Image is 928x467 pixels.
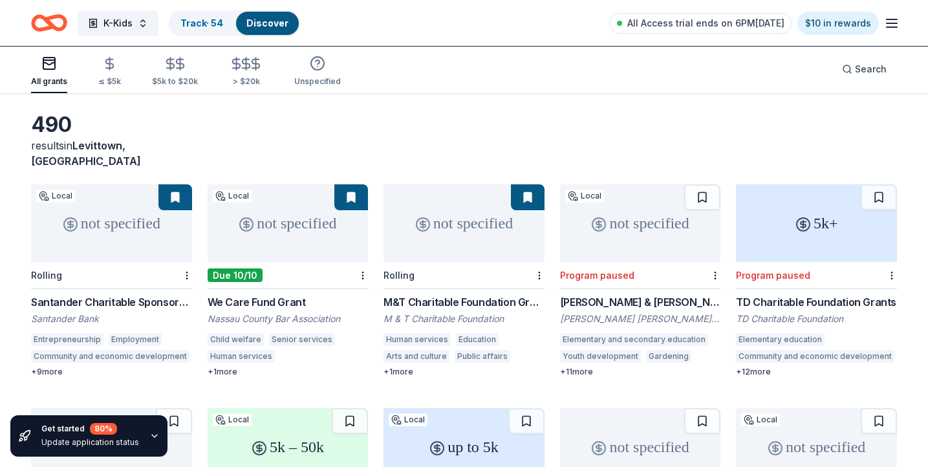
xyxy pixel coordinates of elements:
div: Public affairs [455,350,510,363]
button: Track· 54Discover [169,10,300,36]
div: 80 % [90,423,117,435]
span: Levittown, [GEOGRAPHIC_DATA] [31,139,141,168]
div: Unspecified [294,76,341,87]
button: K-Kids [78,10,158,36]
div: not specified [383,184,545,262]
div: Arts and culture [383,350,449,363]
button: > $20k [229,51,263,93]
div: + 1 more [383,367,545,377]
div: Local [213,190,252,202]
div: Local [389,413,427,426]
div: Local [36,190,75,202]
div: Gardening [646,350,691,363]
div: Rolling [383,270,415,281]
div: + 11 more [560,367,721,377]
div: Education [456,333,499,346]
div: Youth development [560,350,641,363]
div: All grants [31,76,67,87]
div: Local [213,413,252,426]
a: All Access trial ends on 6PM[DATE] [609,13,792,34]
a: Track· 54 [180,17,223,28]
div: M & T Charitable Foundation [383,312,545,325]
div: TD Charitable Foundation [736,312,897,325]
div: results [31,138,192,169]
div: ≤ $5k [98,76,121,87]
button: Unspecified [294,50,341,93]
div: TD Charitable Foundation Grants [736,294,897,310]
div: Community and economic development [736,350,894,363]
div: Program paused [560,270,634,281]
a: not specifiedLocalDue 10/10We Care Fund GrantNassau County Bar AssociationChild welfareSenior ser... [208,184,369,377]
div: Update application status [41,437,139,448]
div: Community and economic development [31,350,189,363]
div: Program paused [736,270,810,281]
div: Entrepreneurship [31,333,103,346]
div: Elementary and secondary education [560,333,708,346]
div: Child welfare [208,333,264,346]
div: Human services [208,350,275,363]
div: Due 10/10 [208,268,263,282]
a: $10 in rewards [797,12,879,35]
div: Santander Charitable Sponsorship Program [31,294,192,310]
div: not specified [31,184,192,262]
div: Elementary education [736,333,825,346]
div: Get started [41,423,139,435]
div: $5k to $20k [152,76,198,87]
div: Senior services [269,333,335,346]
div: Human services [383,333,451,346]
span: in [31,139,141,168]
div: > $20k [229,76,263,87]
div: We Care Fund Grant [208,294,369,310]
div: Santander Bank [31,312,192,325]
div: not specified [208,184,369,262]
div: [PERSON_NAME] [PERSON_NAME] & Co. [560,312,721,325]
div: Employment [109,333,162,346]
div: + 12 more [736,367,897,377]
a: not specifiedRollingM&T Charitable Foundation GrantsM & T Charitable FoundationHuman servicesEduc... [383,184,545,377]
button: Search [832,56,897,82]
div: 490 [31,112,192,138]
div: + 9 more [31,367,192,377]
div: 5k+ [736,184,897,262]
div: M&T Charitable Foundation Grants [383,294,545,310]
span: K-Kids [103,16,133,31]
div: Local [741,413,780,426]
a: not specifiedLocalProgram paused[PERSON_NAME] & [PERSON_NAME] Charitable Trust Grant[PERSON_NAME]... [560,184,721,377]
a: not specifiedLocalRollingSantander Charitable Sponsorship ProgramSantander BankEntrepreneurshipEm... [31,184,192,377]
div: Rolling [31,270,62,281]
div: + 1 more [208,367,369,377]
div: Nassau County Bar Association [208,312,369,325]
div: not specified [560,184,721,262]
button: All grants [31,50,67,93]
div: Local [565,190,604,202]
a: 5k+Program pausedTD Charitable Foundation GrantsTD Charitable FoundationElementary educationCommu... [736,184,897,377]
a: Home [31,8,67,38]
button: ≤ $5k [98,51,121,93]
span: All Access trial ends on 6PM[DATE] [627,16,784,31]
a: Discover [246,17,288,28]
button: $5k to $20k [152,51,198,93]
div: [PERSON_NAME] & [PERSON_NAME] Charitable Trust Grant [560,294,721,310]
span: Search [855,61,887,77]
